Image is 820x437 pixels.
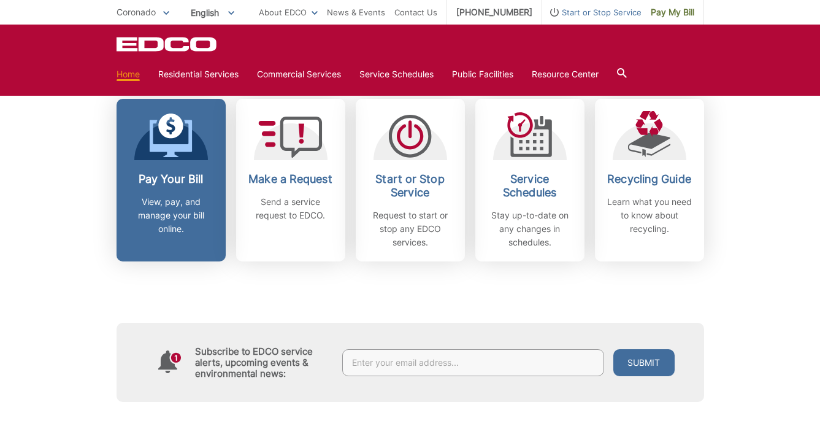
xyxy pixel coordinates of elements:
[651,6,694,19] span: Pay My Bill
[604,195,695,236] p: Learn what you need to know about recycling.
[117,37,218,52] a: EDCD logo. Return to the homepage.
[613,349,675,376] button: Submit
[245,172,336,186] h2: Make a Request
[532,68,599,81] a: Resource Center
[117,99,226,261] a: Pay Your Bill View, pay, and manage your bill online.
[359,68,434,81] a: Service Schedules
[195,346,330,379] h4: Subscribe to EDCO service alerts, upcoming events & environmental news:
[365,209,456,249] p: Request to start or stop any EDCO services.
[604,172,695,186] h2: Recycling Guide
[236,99,345,261] a: Make a Request Send a service request to EDCO.
[117,7,156,17] span: Coronado
[182,2,243,23] span: English
[126,195,216,236] p: View, pay, and manage your bill online.
[475,99,584,261] a: Service Schedules Stay up-to-date on any changes in schedules.
[117,68,140,81] a: Home
[485,172,575,199] h2: Service Schedules
[365,172,456,199] h2: Start or Stop Service
[485,209,575,249] p: Stay up-to-date on any changes in schedules.
[394,6,437,19] a: Contact Us
[259,6,318,19] a: About EDCO
[452,68,513,81] a: Public Facilities
[245,195,336,222] p: Send a service request to EDCO.
[126,172,216,186] h2: Pay Your Bill
[342,349,604,376] input: Enter your email address...
[595,99,704,261] a: Recycling Guide Learn what you need to know about recycling.
[257,68,341,81] a: Commercial Services
[158,68,239,81] a: Residential Services
[327,6,385,19] a: News & Events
